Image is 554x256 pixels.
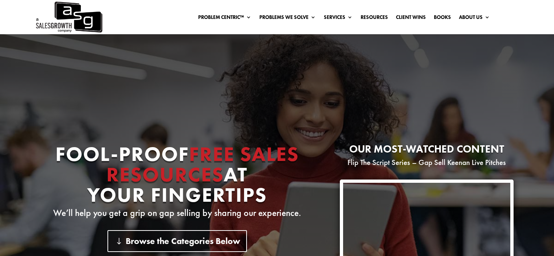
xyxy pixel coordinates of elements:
[106,141,299,188] span: Free Sales Resources
[459,15,490,23] a: About Us
[361,15,388,23] a: Resources
[198,15,251,23] a: Problem Centric™
[107,230,247,252] a: Browse the Categories Below
[340,144,514,158] h2: Our most-watched content
[396,15,426,23] a: Client Wins
[434,15,451,23] a: Books
[324,15,353,23] a: Services
[40,144,314,209] h1: Fool-proof At Your Fingertips
[40,209,314,217] p: We’ll help you get a grip on gap selling by sharing our experience.
[340,158,514,167] p: Flip The Script Series – Gap Sell Keenan Live Pitches
[259,15,316,23] a: Problems We Solve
